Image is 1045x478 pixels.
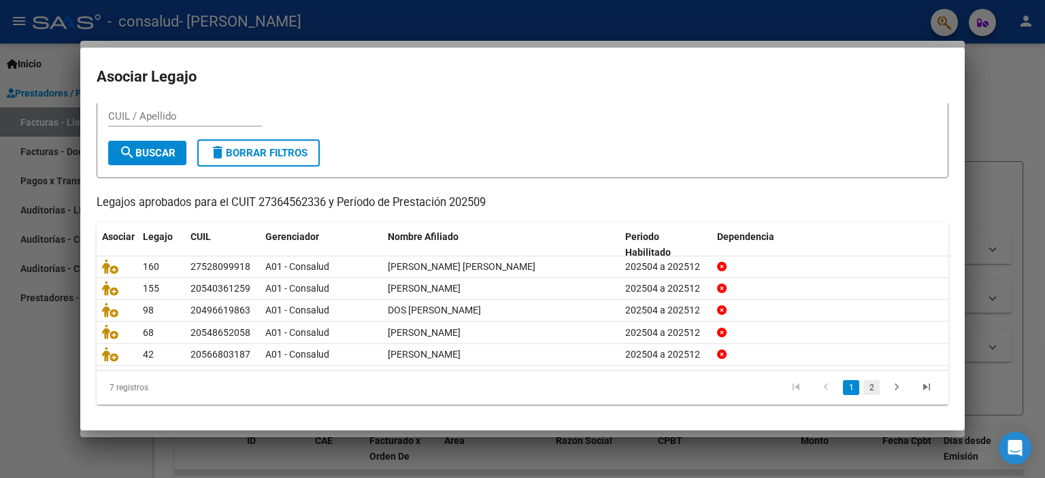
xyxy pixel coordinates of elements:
h2: Asociar Legajo [97,64,948,90]
li: page 1 [841,376,861,399]
span: Buscar [119,147,176,159]
div: 20566803187 [190,347,250,362]
span: Gerenciador [265,231,319,242]
div: 202504 a 202512 [625,259,706,275]
p: Legajos aprobados para el CUIT 27364562336 y Período de Prestación 202509 [97,194,948,211]
datatable-header-cell: Asociar [97,222,137,267]
span: 98 [143,305,154,315]
div: 20548652058 [190,325,250,341]
mat-icon: delete [210,144,226,160]
div: 202504 a 202512 [625,303,706,318]
li: page 2 [861,376,882,399]
datatable-header-cell: Legajo [137,222,185,267]
datatable-header-cell: Dependencia [712,222,949,267]
span: CUIL [190,231,211,242]
div: 202504 a 202512 [625,281,706,296]
span: A01 - Consalud [265,283,329,294]
span: A01 - Consalud [265,327,329,338]
span: ZORRILLA LUAN [388,283,461,294]
span: Legajo [143,231,173,242]
span: 155 [143,283,159,294]
span: Periodo Habilitado [625,231,671,258]
span: GARCIA JONAS [388,349,461,360]
a: go to last page [914,380,940,395]
div: 202504 a 202512 [625,347,706,362]
span: VALDEZ NAHIARA YAQUELIN [388,261,535,272]
span: 42 [143,349,154,360]
datatable-header-cell: Nombre Afiliado [382,222,620,267]
span: 160 [143,261,159,272]
div: 20496619863 [190,303,250,318]
span: VALENZUELA MIQUEAS [388,327,461,338]
span: Dependencia [717,231,774,242]
div: 27528099918 [190,259,250,275]
datatable-header-cell: Gerenciador [260,222,382,267]
datatable-header-cell: Periodo Habilitado [620,222,712,267]
a: go to next page [884,380,910,395]
button: Borrar Filtros [197,139,320,167]
span: Asociar [102,231,135,242]
span: 68 [143,327,154,338]
span: Nombre Afiliado [388,231,459,242]
div: Open Intercom Messenger [999,432,1031,464]
a: 2 [863,380,880,395]
datatable-header-cell: CUIL [185,222,260,267]
a: go to previous page [813,380,839,395]
div: 20540361259 [190,281,250,296]
span: A01 - Consalud [265,349,329,360]
div: 7 registros [97,371,265,405]
span: Borrar Filtros [210,147,308,159]
div: 202504 a 202512 [625,325,706,341]
span: A01 - Consalud [265,305,329,315]
span: A01 - Consalud [265,261,329,272]
a: 1 [843,380,859,395]
button: Buscar [108,141,186,165]
mat-icon: search [119,144,135,160]
a: go to first page [783,380,809,395]
span: DOS SANTOS LEONEL SEBASTIAN [388,305,481,315]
